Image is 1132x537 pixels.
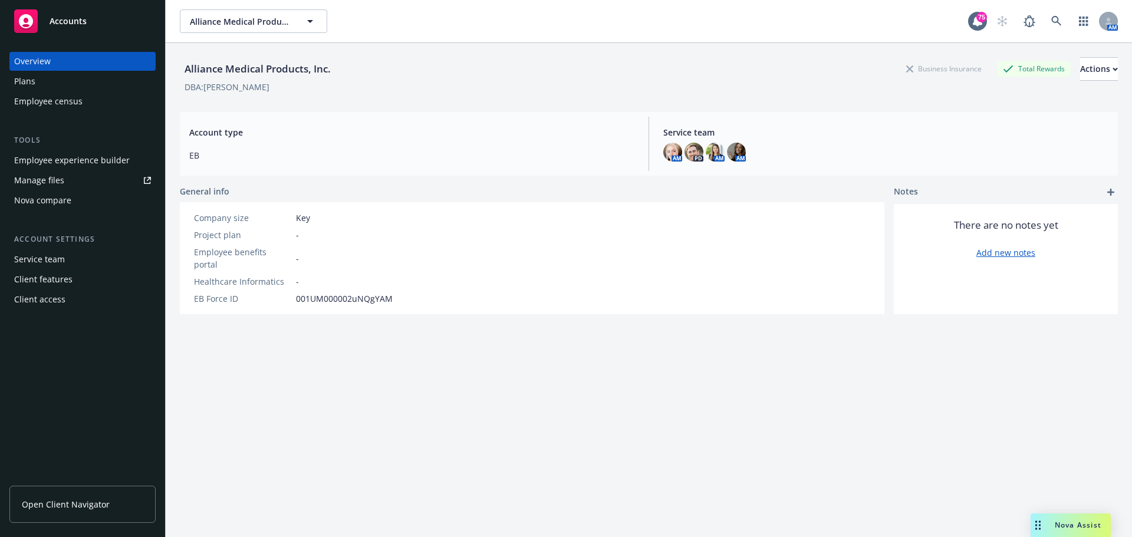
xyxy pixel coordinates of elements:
div: Tools [9,134,156,146]
a: Client features [9,270,156,289]
div: Client access [14,290,65,309]
span: - [296,275,299,288]
a: Start snowing [990,9,1014,33]
a: Report a Bug [1018,9,1041,33]
a: Client access [9,290,156,309]
a: Plans [9,72,156,91]
span: Service team [663,126,1108,139]
span: Nova Assist [1055,520,1101,530]
span: Open Client Navigator [22,498,110,510]
span: There are no notes yet [954,218,1058,232]
div: DBA: [PERSON_NAME] [185,81,269,93]
img: photo [685,143,703,162]
span: 001UM000002uNQgYAM [296,292,393,305]
div: 75 [976,12,987,22]
div: Actions [1080,58,1118,80]
div: Employee census [14,92,83,111]
span: - [296,252,299,265]
div: EB Force ID [194,292,291,305]
div: Total Rewards [997,61,1071,76]
a: Add new notes [976,246,1035,259]
div: Plans [14,72,35,91]
span: Key [296,212,310,224]
button: Nova Assist [1031,513,1111,537]
div: Account settings [9,233,156,245]
a: Manage files [9,171,156,190]
span: EB [189,149,634,162]
div: Alliance Medical Products, Inc. [180,61,335,77]
div: Company size [194,212,291,224]
a: Search [1045,9,1068,33]
a: Accounts [9,5,156,38]
div: Service team [14,250,65,269]
img: photo [706,143,725,162]
button: Alliance Medical Products, Inc. [180,9,327,33]
span: General info [180,185,229,197]
span: Account type [189,126,634,139]
span: Accounts [50,17,87,26]
div: Employee benefits portal [194,246,291,271]
div: Business Insurance [900,61,988,76]
span: Notes [894,185,918,199]
a: Switch app [1072,9,1095,33]
a: Service team [9,250,156,269]
div: Drag to move [1031,513,1045,537]
a: Employee census [9,92,156,111]
a: Employee experience builder [9,151,156,170]
div: Manage files [14,171,64,190]
a: Nova compare [9,191,156,210]
div: Client features [14,270,73,289]
div: Employee experience builder [14,151,130,170]
div: Nova compare [14,191,71,210]
div: Project plan [194,229,291,241]
div: Overview [14,52,51,71]
img: photo [663,143,682,162]
div: Healthcare Informatics [194,275,291,288]
a: Overview [9,52,156,71]
img: photo [727,143,746,162]
button: Actions [1080,57,1118,81]
span: Alliance Medical Products, Inc. [190,15,292,28]
a: add [1104,185,1118,199]
span: - [296,229,299,241]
